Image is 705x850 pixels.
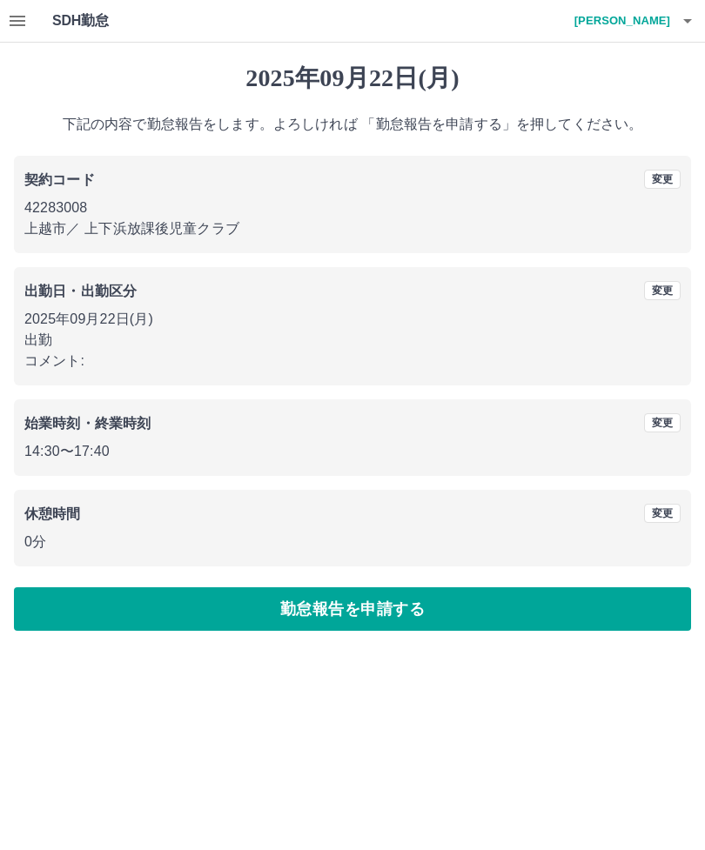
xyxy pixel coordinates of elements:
b: 契約コード [24,172,95,187]
p: 下記の内容で勤怠報告をします。よろしければ 「勤怠報告を申請する」を押してください。 [14,114,691,135]
p: 上越市 ／ 上下浜放課後児童クラブ [24,218,681,239]
b: 出勤日・出勤区分 [24,284,137,298]
button: 変更 [644,281,681,300]
p: 0分 [24,532,681,552]
b: 休憩時間 [24,506,81,521]
p: 14:30 〜 17:40 [24,441,681,462]
button: 変更 [644,504,681,523]
button: 勤怠報告を申請する [14,587,691,631]
b: 始業時刻・終業時刻 [24,416,151,431]
p: コメント: [24,351,681,371]
p: 2025年09月22日(月) [24,309,681,330]
button: 変更 [644,170,681,189]
h1: 2025年09月22日(月) [14,64,691,93]
p: 出勤 [24,330,681,351]
p: 42283008 [24,197,681,218]
button: 変更 [644,413,681,432]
